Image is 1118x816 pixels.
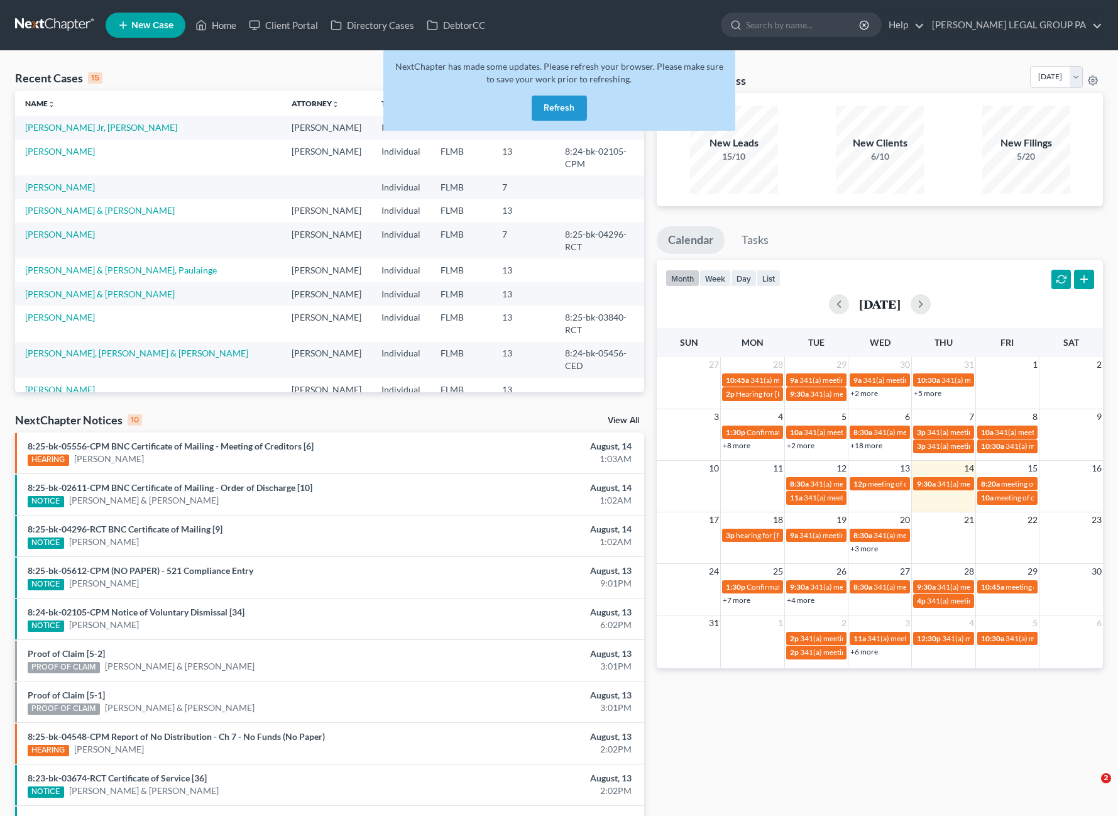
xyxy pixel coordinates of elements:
[439,619,632,631] div: 6:02PM
[731,270,757,287] button: day
[804,493,925,502] span: 341(a) meeting for [PERSON_NAME]
[69,785,219,797] a: [PERSON_NAME] & [PERSON_NAME]
[968,409,975,424] span: 7
[800,648,988,657] span: 341(a) meeting for [PERSON_NAME] & [PERSON_NAME]
[555,342,645,378] td: 8:24-bk-05456-CED
[777,615,784,631] span: 1
[1090,512,1103,527] span: 23
[927,427,1048,437] span: 341(a) meeting for [PERSON_NAME]
[25,312,95,323] a: [PERSON_NAME]
[926,14,1102,36] a: [PERSON_NAME] LEGAL GROUP PA
[736,531,833,540] span: hearing for [PERSON_NAME]
[492,140,555,175] td: 13
[439,785,632,797] div: 2:02PM
[492,258,555,282] td: 13
[28,565,253,576] a: 8:25-bk-05612-CPM (NO PAPER) - 521 Compliance Entry
[282,282,371,306] td: [PERSON_NAME]
[666,270,699,287] button: month
[963,357,975,372] span: 31
[1095,357,1103,372] span: 2
[713,409,720,424] span: 3
[840,409,848,424] span: 5
[69,577,139,590] a: [PERSON_NAME]
[105,702,255,714] a: [PERSON_NAME] & [PERSON_NAME]
[1031,409,1039,424] span: 8
[439,606,632,619] div: August, 13
[371,223,430,258] td: Individual
[332,101,339,108] i: unfold_more
[292,99,339,108] a: Attorneyunfold_more
[874,427,995,437] span: 341(a) meeting for [PERSON_NAME]
[28,607,244,617] a: 8:24-bk-02105-CPM Notice of Voluntary Dismissal [34]
[88,72,102,84] div: 15
[777,409,784,424] span: 4
[420,14,491,36] a: DebtorCC
[25,99,55,108] a: Nameunfold_more
[439,731,632,743] div: August, 13
[371,140,430,175] td: Individual
[25,289,175,299] a: [PERSON_NAME] & [PERSON_NAME]
[742,337,764,348] span: Mon
[790,375,798,385] span: 9a
[439,577,632,590] div: 9:01PM
[371,378,430,401] td: Individual
[439,660,632,673] div: 3:01PM
[747,427,889,437] span: Confirmation hearing for [PERSON_NAME]
[28,773,207,783] a: 8:23-bk-03674-RCT Certificate of Service [36]
[917,596,926,605] span: 4p
[981,634,1004,643] span: 10:30a
[439,482,632,494] div: August, 14
[690,136,778,150] div: New Leads
[1026,564,1039,579] span: 29
[439,453,632,465] div: 1:03AM
[25,205,175,216] a: [PERSON_NAME] & [PERSON_NAME]
[28,662,100,673] div: PROOF OF CLAIM
[790,389,809,399] span: 9:30a
[69,536,139,548] a: [PERSON_NAME]
[726,531,735,540] span: 3p
[982,150,1070,163] div: 5/20
[282,199,371,223] td: [PERSON_NAME]
[371,258,430,282] td: Individual
[942,634,1063,643] span: 341(a) meeting for [PERSON_NAME]
[439,702,632,714] div: 3:01PM
[28,731,325,742] a: 8:25-bk-04548-CPM Report of No Distribution - Ch 7 - No Funds (No Paper)
[555,223,645,258] td: 8:25-bk-04296-RCT
[917,634,941,643] span: 12:30p
[371,342,430,378] td: Individual
[381,99,408,108] a: Typeunfold_more
[492,282,555,306] td: 13
[1031,357,1039,372] span: 1
[1063,337,1079,348] span: Sat
[282,223,371,258] td: [PERSON_NAME]
[243,14,324,36] a: Client Portal
[430,258,492,282] td: FLMB
[874,531,1061,540] span: 341(a) meeting for [PERSON_NAME] & [PERSON_NAME]
[555,306,645,341] td: 8:25-bk-03840-RCT
[25,384,95,395] a: [PERSON_NAME]
[371,175,430,199] td: Individual
[927,596,1048,605] span: 341(a) meeting for [PERSON_NAME]
[963,564,975,579] span: 28
[799,531,921,540] span: 341(a) meeting for [PERSON_NAME]
[772,357,784,372] span: 28
[28,524,222,534] a: 8:25-bk-04296-RCT BNC Certificate of Mailing [9]
[439,536,632,548] div: 1:02AM
[853,479,867,488] span: 12p
[1026,512,1039,527] span: 22
[28,455,69,466] div: HEARING
[723,441,750,450] a: +8 more
[1101,773,1111,783] span: 2
[282,116,371,139] td: [PERSON_NAME]
[867,634,1055,643] span: 341(a) meeting for [PERSON_NAME] & [PERSON_NAME]
[680,337,698,348] span: Sun
[810,389,931,399] span: 341(a) meeting for [PERSON_NAME]
[853,634,866,643] span: 11a
[690,150,778,163] div: 15/10
[439,772,632,785] div: August, 13
[430,342,492,378] td: FLMB
[25,182,95,192] a: [PERSON_NAME]
[981,441,1004,451] span: 10:30a
[439,494,632,507] div: 1:02AM
[799,375,921,385] span: 341(a) meeting for [PERSON_NAME]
